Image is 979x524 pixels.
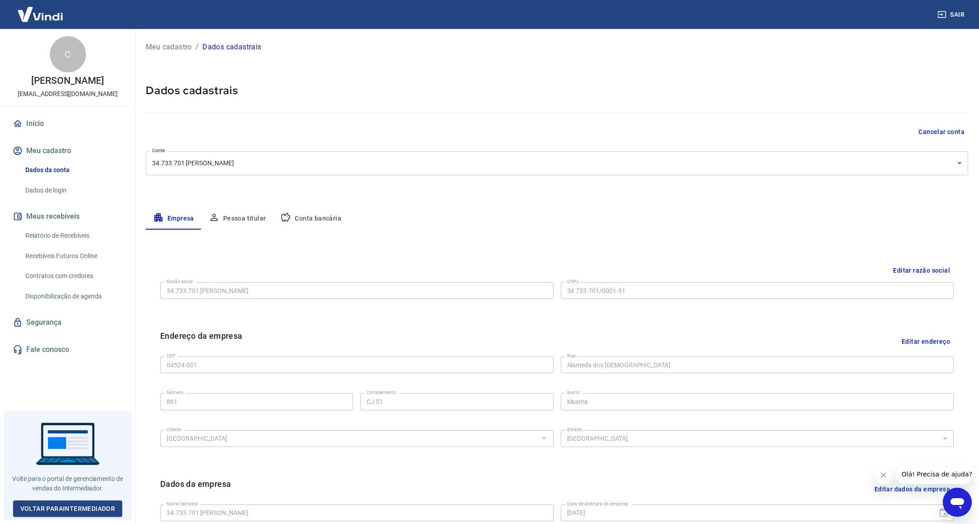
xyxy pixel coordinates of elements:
a: Dados da conta [22,161,124,179]
button: Pessoa titular [201,208,273,230]
h5: Dados cadastrais [146,83,968,98]
a: Meu cadastro [146,42,192,53]
iframe: Botão para abrir a janela de mensagens [943,488,972,517]
label: Nome fantasia [167,500,198,507]
button: Sair [936,6,968,23]
a: Segurança [11,312,124,332]
p: / [196,42,199,53]
p: [EMAIL_ADDRESS][DOMAIN_NAME] [18,89,118,99]
p: [PERSON_NAME] [31,76,104,86]
label: Número [167,389,183,396]
input: DD/MM/YYYY [561,505,931,521]
p: Dados cadastrais [202,42,261,53]
a: Dados de login [22,181,124,200]
div: C [50,36,86,72]
label: Complemento [367,389,396,396]
button: Conta bancária [273,208,349,230]
a: Recebíveis Futuros Online [22,247,124,265]
a: Fale conosco [11,340,124,360]
button: Meus recebíveis [11,207,124,226]
button: Meu cadastro [11,141,124,161]
button: Editar dados da empresa [871,478,954,501]
label: Estado [567,426,582,433]
a: Início [11,114,124,134]
span: Olá! Precisa de ajuda? [5,6,76,14]
button: Cancelar conta [915,124,968,140]
a: Contratos com credores [22,267,124,285]
label: Rua [567,352,576,359]
iframe: Mensagem da empresa [896,464,972,484]
label: CEP [167,352,175,359]
label: Data de abertura da empresa [567,500,628,507]
input: Digite aqui algumas palavras para buscar a cidade [163,433,536,444]
button: Empresa [146,208,201,230]
button: Editar razão social [889,262,954,279]
a: Voltar paraIntermediador [13,500,123,517]
a: Disponibilização de agenda [22,287,124,306]
label: Conta [152,147,165,154]
a: Relatório de Recebíveis [22,226,124,245]
label: Cidade [167,426,181,433]
label: CNPJ [567,278,579,285]
label: Bairro [567,389,580,396]
iframe: Fechar mensagem [874,466,893,484]
button: Editar endereço [898,330,954,353]
div: 34.733.701 [PERSON_NAME] [146,151,968,175]
h6: Endereço da empresa [160,330,243,353]
img: Vindi [11,0,70,28]
label: Razão social [167,278,193,285]
h6: Dados da empresa [160,478,231,501]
